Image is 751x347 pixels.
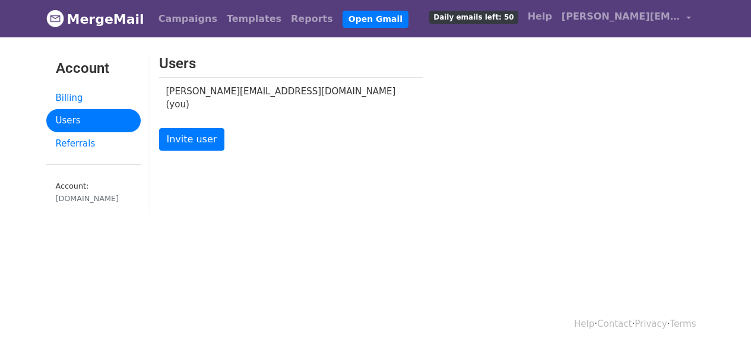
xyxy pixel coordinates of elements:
[562,9,680,24] span: [PERSON_NAME][EMAIL_ADDRESS][DOMAIN_NAME]
[343,11,408,28] a: Open Gmail
[670,319,696,329] a: Terms
[429,11,518,24] span: Daily emails left: 50
[46,132,141,155] a: Referrals
[46,7,144,31] a: MergeMail
[635,319,667,329] a: Privacy
[154,7,222,31] a: Campaigns
[46,9,64,27] img: MergeMail logo
[159,55,423,72] h3: Users
[574,319,594,329] a: Help
[286,7,338,31] a: Reports
[557,5,696,33] a: [PERSON_NAME][EMAIL_ADDRESS][DOMAIN_NAME]
[159,128,225,151] a: Invite user
[222,7,286,31] a: Templates
[56,182,131,204] small: Account:
[597,319,632,329] a: Contact
[56,60,131,77] h3: Account
[424,5,522,28] a: Daily emails left: 50
[523,5,557,28] a: Help
[46,109,141,132] a: Users
[56,193,131,204] div: [DOMAIN_NAME]
[159,77,409,119] td: [PERSON_NAME][EMAIL_ADDRESS][DOMAIN_NAME] (you)
[46,87,141,110] a: Billing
